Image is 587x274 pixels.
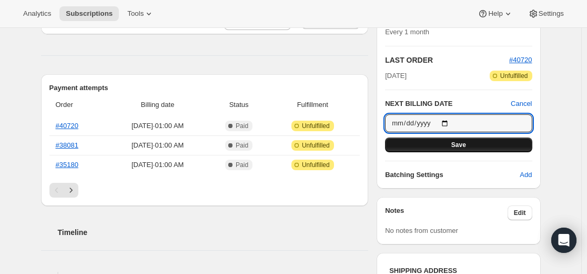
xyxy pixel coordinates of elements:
button: Analytics [17,6,57,21]
a: #38081 [56,141,78,149]
span: Fulfillment [271,100,353,110]
button: Add [513,167,538,183]
span: Add [520,170,532,180]
button: Save [385,138,532,152]
span: Unfulfilled [302,141,330,150]
span: Edit [514,209,526,217]
nav: Pagination [49,183,360,198]
span: Settings [539,9,564,18]
span: [DATE] · 01:00 AM [109,140,206,151]
span: Analytics [23,9,51,18]
span: Help [488,9,502,18]
span: Tools [127,9,144,18]
button: Subscriptions [59,6,119,21]
div: Open Intercom Messenger [551,228,576,253]
span: [DATE] [385,71,407,81]
h2: Timeline [58,227,369,238]
span: Unfulfilled [500,72,528,80]
span: Subscriptions [66,9,113,18]
span: Billing date [109,100,206,110]
button: Help [471,6,519,21]
span: Status [212,100,266,110]
button: Cancel [511,99,532,109]
h2: Payment attempts [49,83,360,93]
span: Paid [236,122,248,130]
a: #35180 [56,161,78,169]
span: Save [451,141,466,149]
h3: Notes [385,205,508,220]
button: Edit [508,205,532,220]
button: #40720 [509,55,532,65]
span: No notes from customer [385,227,458,234]
span: Every 1 month [385,28,429,36]
button: Settings [522,6,570,21]
button: Tools [121,6,160,21]
th: Order [49,93,106,116]
span: [DATE] · 01:00 AM [109,121,206,131]
span: Unfulfilled [302,161,330,169]
a: #40720 [509,56,532,64]
span: [DATE] · 01:00 AM [109,160,206,170]
h6: Batching Settings [385,170,520,180]
span: Paid [236,141,248,150]
a: #40720 [56,122,78,130]
h2: NEXT BILLING DATE [385,99,511,109]
h2: LAST ORDER [385,55,509,65]
span: Paid [236,161,248,169]
button: Next [64,183,78,198]
span: Unfulfilled [302,122,330,130]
